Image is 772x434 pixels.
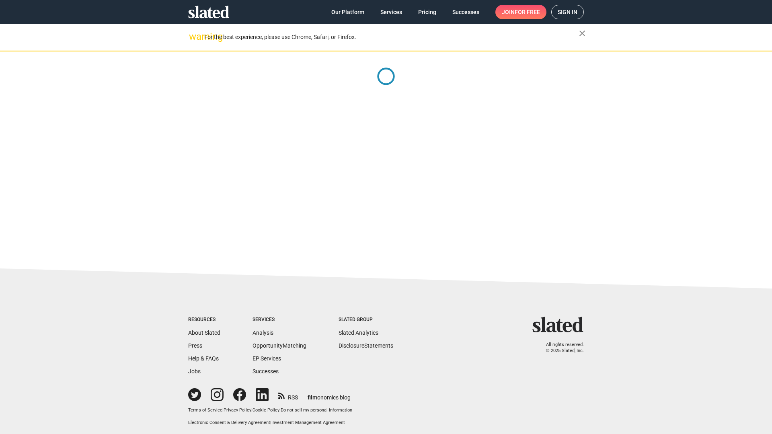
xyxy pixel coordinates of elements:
[515,5,540,19] span: for free
[253,330,273,336] a: Analysis
[253,342,306,349] a: OpportunityMatching
[253,317,306,323] div: Services
[189,32,199,41] mat-icon: warning
[374,5,409,19] a: Services
[253,355,281,362] a: EP Services
[331,5,364,19] span: Our Platform
[224,407,251,413] a: Privacy Policy
[253,368,279,375] a: Successes
[380,5,402,19] span: Services
[325,5,371,19] a: Our Platform
[339,342,393,349] a: DisclosureStatements
[271,420,345,425] a: Investment Management Agreement
[188,355,219,362] a: Help & FAQs
[270,420,271,425] span: |
[188,330,220,336] a: About Slated
[204,32,579,43] div: For the best experience, please use Chrome, Safari, or Firefox.
[452,5,479,19] span: Successes
[339,330,378,336] a: Slated Analytics
[222,407,224,413] span: |
[188,317,220,323] div: Resources
[278,389,298,401] a: RSS
[308,394,317,401] span: film
[551,5,584,19] a: Sign in
[279,407,281,413] span: |
[188,420,270,425] a: Electronic Consent & Delivery Agreement
[188,342,202,349] a: Press
[339,317,393,323] div: Slated Group
[188,407,222,413] a: Terms of Service
[577,29,587,38] mat-icon: close
[418,5,436,19] span: Pricing
[188,368,201,375] a: Jobs
[446,5,486,19] a: Successes
[412,5,443,19] a: Pricing
[308,387,351,401] a: filmonomics blog
[502,5,540,19] span: Join
[251,407,253,413] span: |
[253,407,279,413] a: Cookie Policy
[495,5,546,19] a: Joinfor free
[281,407,352,414] button: Do not sell my personal information
[558,5,577,19] span: Sign in
[538,342,584,354] p: All rights reserved. © 2025 Slated, Inc.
